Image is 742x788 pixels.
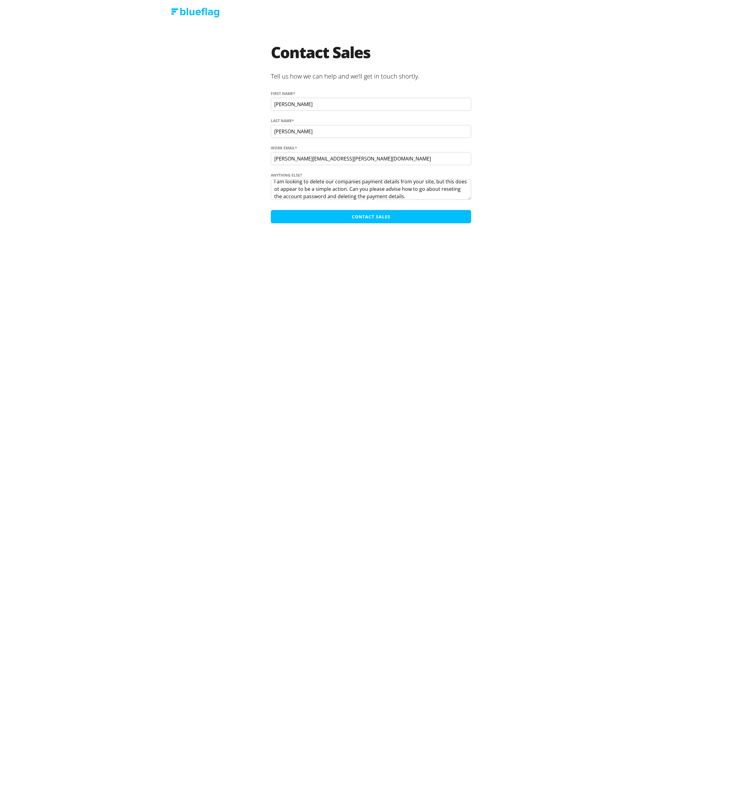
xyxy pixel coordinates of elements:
input: Jane [271,98,471,111]
input: Contact Sales [271,210,471,223]
img: Blue Flag logo [171,8,220,17]
span: Work Email [271,145,295,151]
span: First name [271,91,293,96]
h2: Tell us how we can help and we’ll get in touch shortly. [271,69,471,85]
span: Last name [271,118,292,124]
input: Smith [271,125,471,138]
span: Anything else? [271,173,302,178]
h1: Contact Sales [271,45,471,69]
input: jane.smith@company.com [271,152,471,165]
textarea: Hi, I am looking to delete our companies payment details from your site, but this does ot appear ... [271,179,471,200]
